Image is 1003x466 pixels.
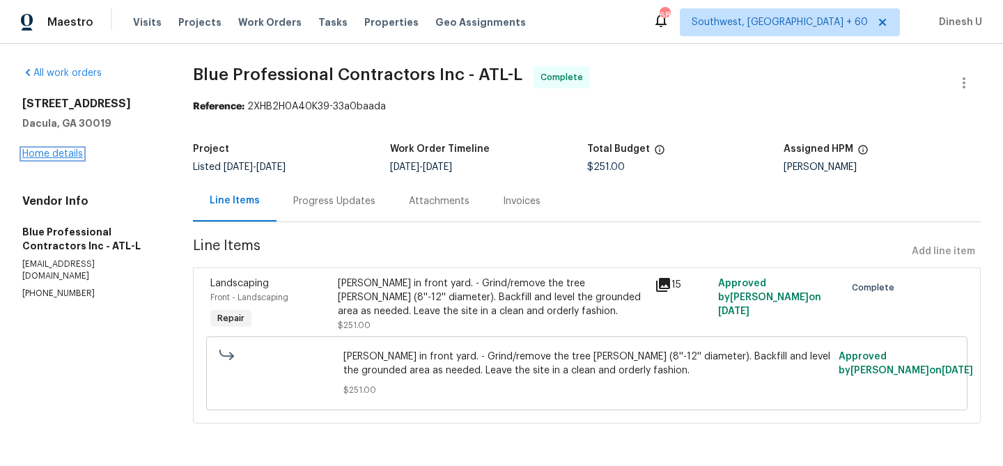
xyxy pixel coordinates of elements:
[390,144,490,154] h5: Work Order Timeline
[133,15,162,29] span: Visits
[692,15,868,29] span: Southwest, [GEOGRAPHIC_DATA] + 60
[22,258,160,282] p: [EMAIL_ADDRESS][DOMAIN_NAME]
[587,144,650,154] h5: Total Budget
[503,194,541,208] div: Invoices
[193,66,522,83] span: Blue Professional Contractors Inc - ATL-L
[655,277,710,293] div: 15
[390,162,452,172] span: -
[210,279,269,288] span: Landscaping
[390,162,419,172] span: [DATE]
[22,225,160,253] h5: Blue Professional Contractors Inc - ATL-L
[238,15,302,29] span: Work Orders
[318,17,348,27] span: Tasks
[224,162,286,172] span: -
[942,366,973,375] span: [DATE]
[718,306,749,316] span: [DATE]
[193,162,286,172] span: Listed
[343,350,830,378] span: [PERSON_NAME] in front yard. - Grind/remove the tree [PERSON_NAME] (8''-12'' diameter). Backfill ...
[435,15,526,29] span: Geo Assignments
[193,100,981,114] div: 2XHB2H0A40K39-33a0baada
[22,288,160,300] p: [PHONE_NUMBER]
[193,239,906,265] span: Line Items
[409,194,469,208] div: Attachments
[933,15,982,29] span: Dinesh U
[718,279,821,316] span: Approved by [PERSON_NAME] on
[338,321,371,329] span: $251.00
[660,8,669,22] div: 681
[654,144,665,162] span: The total cost of line items that have been proposed by Opendoor. This sum includes line items th...
[338,277,646,318] div: [PERSON_NAME] in front yard. - Grind/remove the tree [PERSON_NAME] (8''-12'' diameter). Backfill ...
[423,162,452,172] span: [DATE]
[212,311,250,325] span: Repair
[22,97,160,111] h2: [STREET_ADDRESS]
[857,144,869,162] span: The hpm assigned to this work order.
[293,194,375,208] div: Progress Updates
[784,162,981,172] div: [PERSON_NAME]
[22,194,160,208] h4: Vendor Info
[210,293,288,302] span: Front - Landscaping
[587,162,625,172] span: $251.00
[22,116,160,130] h5: Dacula, GA 30019
[364,15,419,29] span: Properties
[22,149,83,159] a: Home details
[256,162,286,172] span: [DATE]
[541,70,589,84] span: Complete
[22,68,102,78] a: All work orders
[210,194,260,208] div: Line Items
[178,15,221,29] span: Projects
[784,144,853,154] h5: Assigned HPM
[839,352,973,375] span: Approved by [PERSON_NAME] on
[852,281,900,295] span: Complete
[224,162,253,172] span: [DATE]
[193,102,244,111] b: Reference:
[343,383,830,397] span: $251.00
[193,144,229,154] h5: Project
[47,15,93,29] span: Maestro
